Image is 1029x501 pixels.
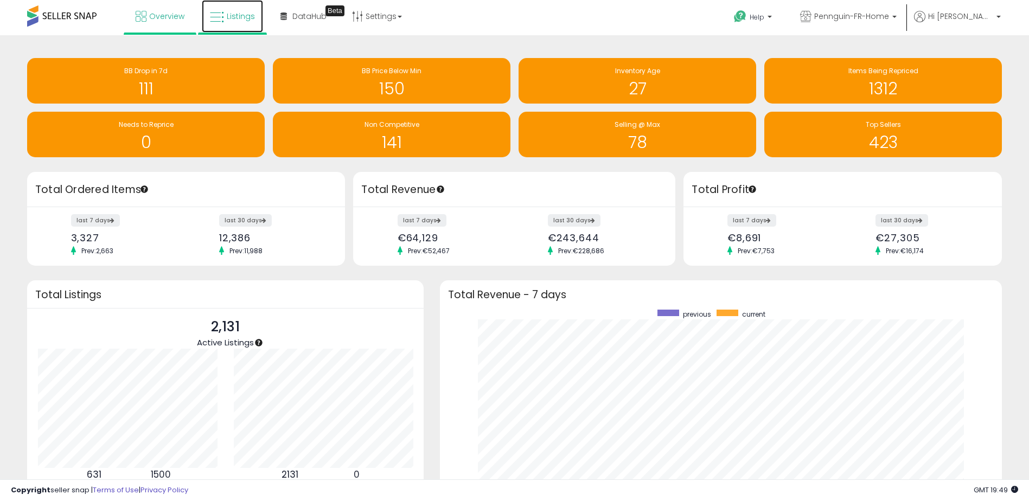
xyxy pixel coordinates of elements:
[875,232,983,243] div: €27,305
[33,80,259,98] h1: 111
[219,214,272,227] label: last 30 days
[974,485,1018,495] span: 2025-10-8 19:49 GMT
[273,112,510,157] a: Non Competitive 141
[325,5,344,16] div: Tooltip anchor
[398,214,446,227] label: last 7 days
[448,291,994,299] h3: Total Revenue - 7 days
[764,112,1002,157] a: Top Sellers 423
[880,246,929,255] span: Prev: €16,174
[866,120,901,129] span: Top Sellers
[273,58,510,104] a: BB Price Below Min 150
[219,232,327,243] div: 12,386
[848,66,918,75] span: Items Being Repriced
[11,485,50,495] strong: Copyright
[278,133,505,151] h1: 141
[27,112,265,157] a: Needs to Reprice 0
[361,182,667,197] h3: Total Revenue
[11,485,188,496] div: seller snap | |
[615,120,660,129] span: Selling @ Max
[254,338,264,348] div: Tooltip anchor
[727,214,776,227] label: last 7 days
[770,80,996,98] h1: 1312
[35,182,337,197] h3: Total Ordered Items
[87,468,101,481] b: 631
[732,246,780,255] span: Prev: €7,753
[71,232,178,243] div: 3,327
[914,11,1001,35] a: Hi [PERSON_NAME]
[27,58,265,104] a: BB Drop in 7d 111
[750,12,764,22] span: Help
[93,485,139,495] a: Terms of Use
[224,246,268,255] span: Prev: 11,988
[71,214,120,227] label: last 7 days
[770,133,996,151] h1: 423
[553,246,610,255] span: Prev: €228,686
[727,232,835,243] div: €8,691
[119,120,174,129] span: Needs to Reprice
[197,337,254,348] span: Active Listings
[875,214,928,227] label: last 30 days
[124,66,168,75] span: BB Drop in 7d
[548,232,657,243] div: €243,644
[733,10,747,23] i: Get Help
[149,11,184,22] span: Overview
[436,184,445,194] div: Tooltip anchor
[151,468,171,481] b: 1500
[683,310,711,319] span: previous
[548,214,600,227] label: last 30 days
[402,246,455,255] span: Prev: €52,467
[282,468,298,481] b: 2131
[33,133,259,151] h1: 0
[742,310,765,319] span: current
[519,112,756,157] a: Selling @ Max 78
[692,182,993,197] h3: Total Profit
[814,11,889,22] span: Pennguin-FR-Home
[278,80,505,98] h1: 150
[747,184,757,194] div: Tooltip anchor
[928,11,993,22] span: Hi [PERSON_NAME]
[615,66,660,75] span: Inventory Age
[140,485,188,495] a: Privacy Policy
[292,11,327,22] span: DataHub
[764,58,1002,104] a: Items Being Repriced 1312
[76,246,119,255] span: Prev: 2,663
[139,184,149,194] div: Tooltip anchor
[519,58,756,104] a: Inventory Age 27
[725,2,783,35] a: Help
[35,291,416,299] h3: Total Listings
[227,11,255,22] span: Listings
[197,317,254,337] p: 2,131
[524,80,751,98] h1: 27
[362,66,421,75] span: BB Price Below Min
[365,120,419,129] span: Non Competitive
[398,232,507,243] div: €64,129
[524,133,751,151] h1: 78
[354,468,360,481] b: 0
